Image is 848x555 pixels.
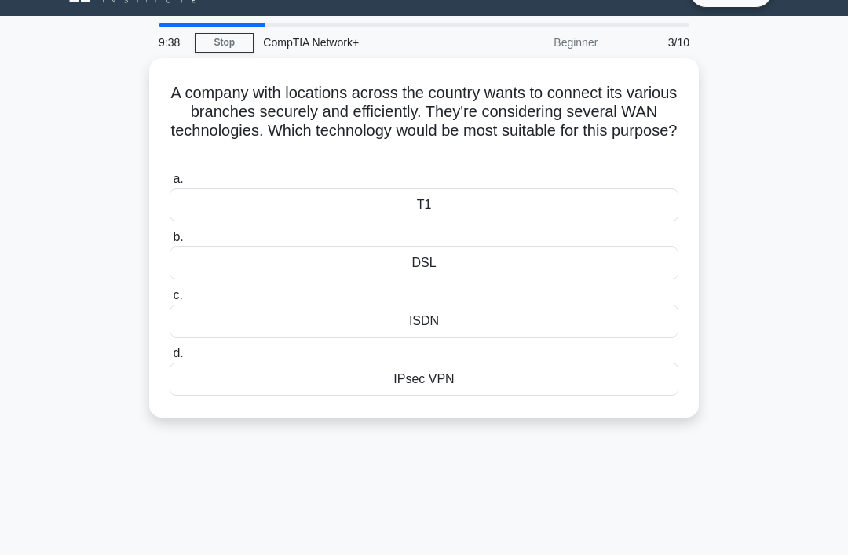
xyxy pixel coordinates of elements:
[607,27,699,58] div: 3/10
[470,27,607,58] div: Beginner
[170,305,678,338] div: ISDN
[173,172,183,185] span: a.
[170,188,678,221] div: T1
[173,288,182,301] span: c.
[254,27,470,58] div: CompTIA Network+
[170,363,678,396] div: IPsec VPN
[195,33,254,53] a: Stop
[173,230,183,243] span: b.
[168,83,680,160] h5: A company with locations across the country wants to connect its various branches securely and ef...
[170,246,678,279] div: DSL
[173,346,183,360] span: d.
[149,27,195,58] div: 9:38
